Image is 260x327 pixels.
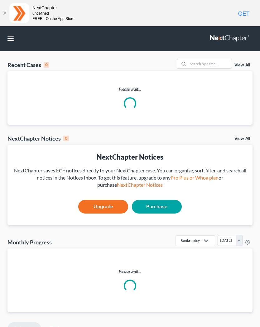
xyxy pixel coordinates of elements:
div: Recent Cases [7,61,49,69]
a: Pro Plus or Whoa plan [171,175,219,180]
a: View All [234,63,250,67]
span: GET [238,11,250,17]
div: FREE - On the App Store [32,16,75,22]
div: undefined [32,11,75,16]
p: Please wait... [7,86,253,92]
div: 0 [63,136,69,141]
a: NextChapter Notices [117,182,163,188]
div: NextChapter Notices [12,152,248,162]
input: Search by name... [188,59,232,68]
p: Please wait... [12,268,248,275]
a: GET [231,10,257,18]
div: Bankruptcy [181,238,200,243]
h3: Monthly Progress [7,238,52,246]
a: Upgrade [78,200,128,214]
div: NextChapter saves ECF notices directly to your NextChapter case. You can organize, sort, filter, ... [12,167,248,189]
div: NextChapter Notices [7,135,69,142]
div: NextChapter [32,5,75,11]
a: View All [234,137,250,141]
div: 0 [44,62,49,68]
a: Purchase [132,200,182,214]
